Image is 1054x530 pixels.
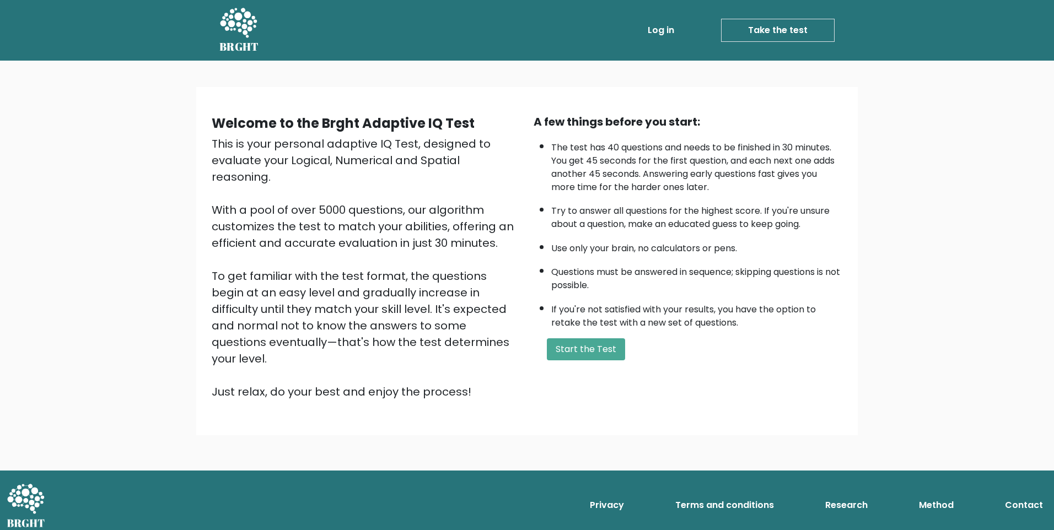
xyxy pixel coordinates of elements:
[219,40,259,53] h5: BRGHT
[212,114,475,132] b: Welcome to the Brght Adaptive IQ Test
[212,136,520,400] div: This is your personal adaptive IQ Test, designed to evaluate your Logical, Numerical and Spatial ...
[551,236,842,255] li: Use only your brain, no calculators or pens.
[585,494,628,516] a: Privacy
[534,113,842,130] div: A few things before you start:
[671,494,778,516] a: Terms and conditions
[1001,494,1047,516] a: Contact
[551,260,842,292] li: Questions must be answered in sequence; skipping questions is not possible.
[551,136,842,194] li: The test has 40 questions and needs to be finished in 30 minutes. You get 45 seconds for the firs...
[721,19,835,42] a: Take the test
[915,494,958,516] a: Method
[219,4,259,56] a: BRGHT
[643,19,679,41] a: Log in
[551,298,842,329] li: If you're not satisfied with your results, you have the option to retake the test with a new set ...
[547,338,625,360] button: Start the Test
[551,199,842,231] li: Try to answer all questions for the highest score. If you're unsure about a question, make an edu...
[821,494,872,516] a: Research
